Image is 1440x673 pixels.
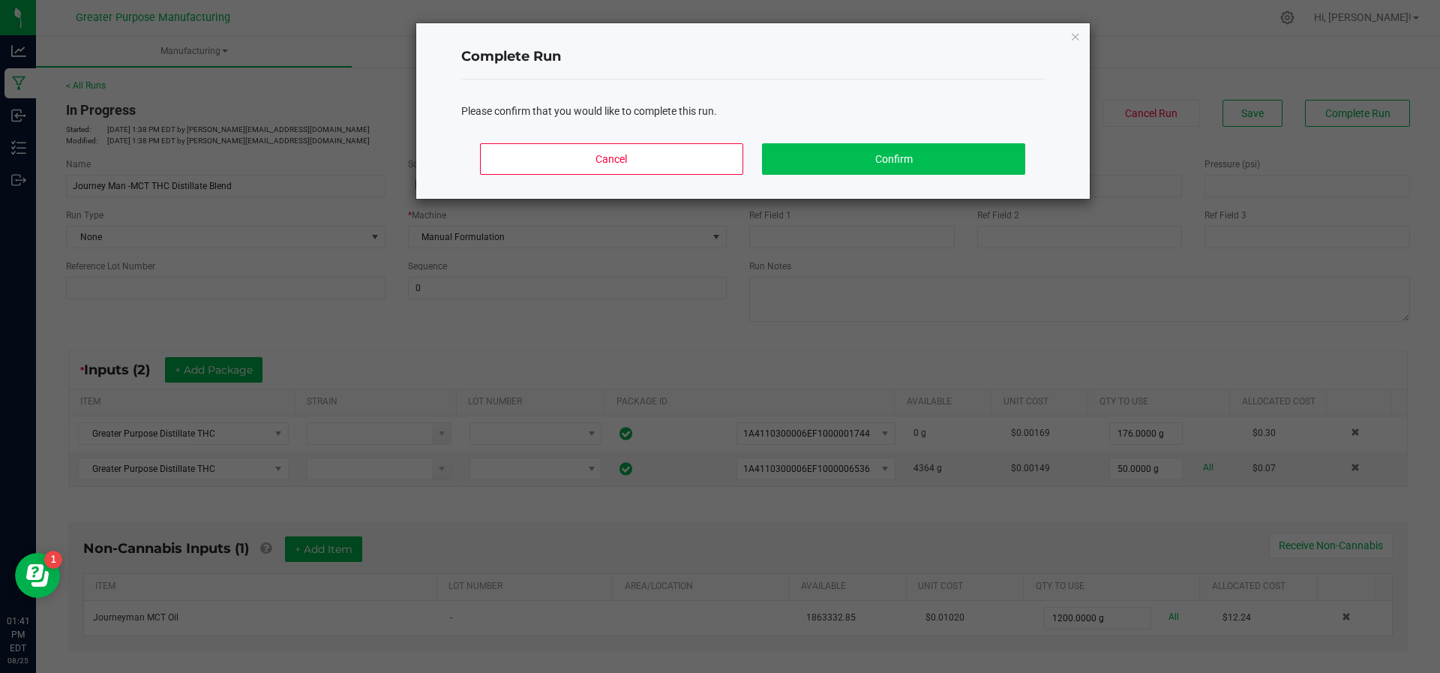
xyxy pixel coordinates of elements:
div: Please confirm that you would like to complete this run. [461,104,1045,119]
iframe: Resource center [15,553,60,598]
button: Cancel [480,143,742,175]
h4: Complete Run [461,47,1045,67]
button: Confirm [762,143,1024,175]
button: Close [1070,27,1081,45]
iframe: Resource center unread badge [44,551,62,569]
